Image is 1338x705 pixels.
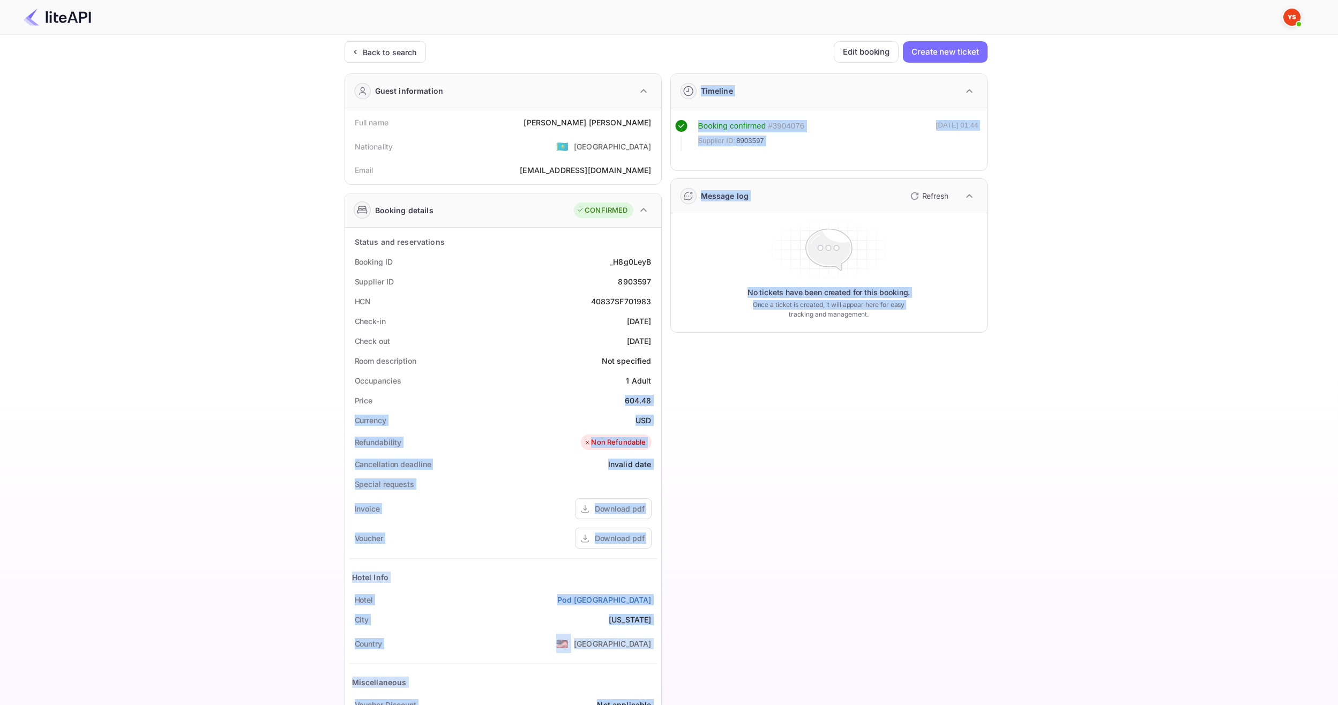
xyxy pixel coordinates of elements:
div: Nationality [355,141,393,152]
div: Not specified [602,355,652,366]
button: Create new ticket [903,41,987,63]
div: Supplier ID [355,276,394,287]
div: Download pdf [595,532,645,544]
div: Guest information [375,85,444,96]
div: Message log [701,190,749,201]
div: Miscellaneous [352,677,407,688]
div: Occupancies [355,375,401,386]
div: HCN [355,296,371,307]
div: Price [355,395,373,406]
span: 8903597 [736,136,764,146]
div: [DATE] [627,316,652,327]
a: Pod [GEOGRAPHIC_DATA] [557,594,651,605]
span: Supplier ID: [698,136,736,146]
div: Voucher [355,532,383,544]
div: Invoice [355,503,380,514]
div: Back to search [363,47,417,58]
div: Download pdf [595,503,645,514]
div: 8903597 [618,276,651,287]
div: Check out [355,335,390,347]
div: Email [355,164,373,176]
div: [PERSON_NAME] [PERSON_NAME] [524,117,651,128]
img: Yandex Support [1283,9,1300,26]
div: Booking details [375,205,433,216]
div: [DATE] 01:44 [936,120,978,151]
div: Hotel Info [352,572,389,583]
div: [GEOGRAPHIC_DATA] [574,141,652,152]
span: United States [556,137,569,156]
span: United States [556,634,569,653]
div: # 3904076 [768,120,804,132]
div: Status and reservations [355,236,445,247]
div: Invalid date [608,459,652,470]
button: Edit booking [834,41,899,63]
div: Country [355,638,382,649]
div: Refundability [355,437,402,448]
div: [DATE] [627,335,652,347]
div: Hotel [355,594,373,605]
div: Booking confirmed [698,120,766,132]
div: CONFIRMED [577,205,627,216]
div: 40837SF701983 [591,296,652,307]
div: [GEOGRAPHIC_DATA] [574,638,652,649]
div: Timeline [701,85,733,96]
div: _H8g0LeyB [610,256,651,267]
button: Refresh [904,187,953,205]
div: 604.48 [625,395,652,406]
div: Full name [355,117,388,128]
div: [EMAIL_ADDRESS][DOMAIN_NAME] [520,164,651,176]
div: Booking ID [355,256,393,267]
div: 1 Adult [626,375,651,386]
div: Check-in [355,316,386,327]
div: Cancellation deadline [355,459,431,470]
div: Non Refundable [584,437,646,448]
p: Once a ticket is created, it will appear here for easy tracking and management. [744,300,914,319]
div: Special requests [355,478,414,490]
p: Refresh [922,190,948,201]
div: City [355,614,369,625]
div: USD [636,415,651,426]
div: [US_STATE] [609,614,652,625]
div: Room description [355,355,416,366]
div: Currency [355,415,386,426]
p: No tickets have been created for this booking. [748,287,910,298]
img: LiteAPI Logo [24,9,91,26]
